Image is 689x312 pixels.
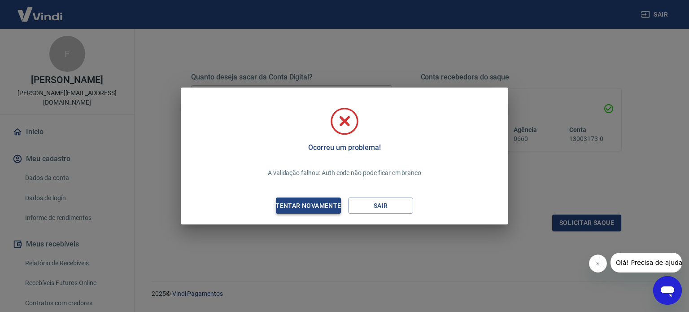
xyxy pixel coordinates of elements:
iframe: Botão para abrir a janela de mensagens [653,276,682,305]
iframe: Fechar mensagem [589,255,607,272]
p: A validação falhou: Auth code não pode ficar em branco [268,168,421,178]
iframe: Mensagem da empresa [611,253,682,272]
span: Olá! Precisa de ajuda? [5,6,75,13]
button: Sair [348,198,413,214]
button: Tentar novamente [276,198,341,214]
h5: Ocorreu um problema! [308,143,380,152]
div: Tentar novamente [265,200,352,211]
